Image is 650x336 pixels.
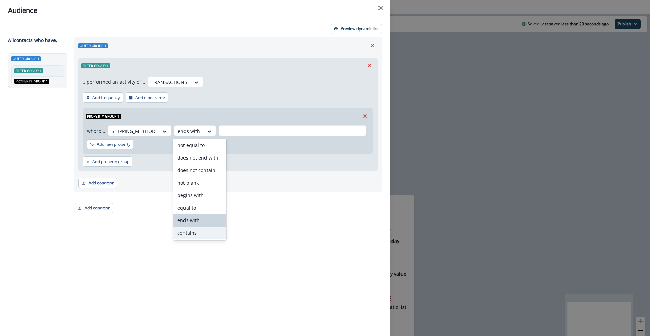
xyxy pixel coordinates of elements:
[81,63,110,68] span: Filter group 1
[173,176,226,189] div: not blank
[92,159,129,164] p: Add property group
[135,95,165,100] p: Add time frame
[173,214,226,227] div: ends with
[87,127,105,134] p: where...
[360,111,370,121] button: Remove
[367,41,378,51] button: Remove
[173,164,226,176] div: does not contain
[78,43,108,48] span: Outer group 1
[97,142,130,147] p: Add new property
[375,3,386,14] button: Close
[173,202,226,214] div: equal to
[331,24,382,34] button: Preview dynamic list
[74,203,113,213] button: Add condition
[11,56,41,61] span: Outer group 1
[14,68,43,73] span: Filter group 1
[92,95,120,100] p: Add frequency
[126,92,168,103] button: Add time frame
[173,189,226,202] div: begins with
[83,156,132,167] button: Add property group
[173,139,226,151] div: not equal to
[341,26,379,31] p: Preview dynamic list
[83,92,123,103] button: Add frequency
[8,37,57,44] p: All contact s who have,
[83,78,145,85] p: ...performed an activity of...
[86,114,121,119] span: Property group 1
[87,139,133,149] button: Add new property
[8,5,382,16] div: Audience
[364,61,375,71] button: Remove
[173,151,226,164] div: does not end with
[14,79,49,84] span: Property group 1
[173,227,226,239] div: contains
[78,178,117,188] button: Add condition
